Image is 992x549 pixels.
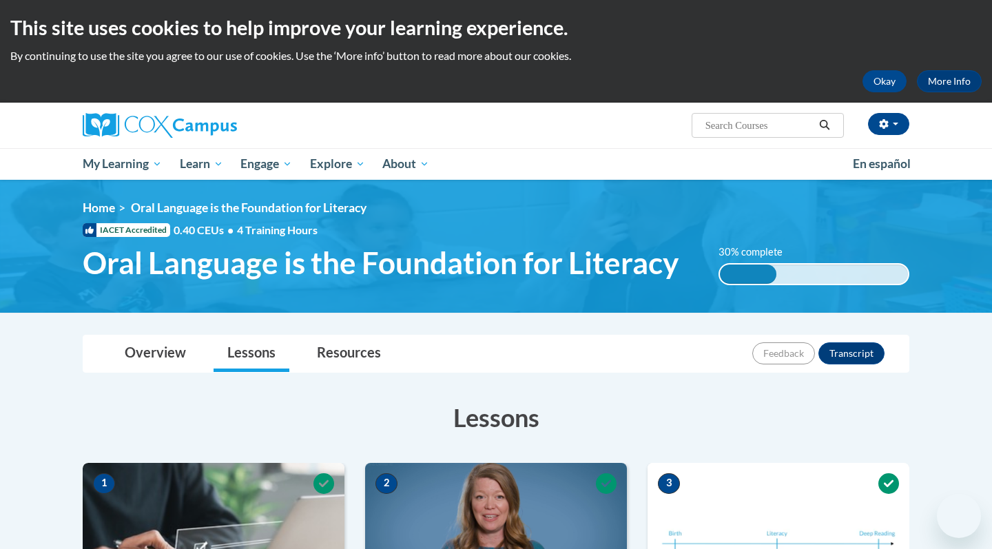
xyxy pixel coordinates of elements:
[310,156,365,172] span: Explore
[171,148,232,180] a: Learn
[214,335,289,372] a: Lessons
[303,335,395,372] a: Resources
[814,117,835,134] button: Search
[719,245,798,260] label: 30% complete
[83,156,162,172] span: My Learning
[868,113,909,135] button: Account Settings
[227,223,234,236] span: •
[83,223,170,237] span: IACET Accredited
[844,149,920,178] a: En español
[74,148,171,180] a: My Learning
[382,156,429,172] span: About
[917,70,982,92] a: More Info
[704,117,814,134] input: Search Courses
[83,400,909,435] h3: Lessons
[374,148,439,180] a: About
[375,473,397,494] span: 2
[937,494,981,538] iframe: Button to launch messaging window
[10,14,982,41] h2: This site uses cookies to help improve your learning experience.
[752,342,815,364] button: Feedback
[240,156,292,172] span: Engage
[93,473,115,494] span: 1
[180,156,223,172] span: Learn
[231,148,301,180] a: Engage
[301,148,374,180] a: Explore
[853,156,911,171] span: En español
[62,148,930,180] div: Main menu
[862,70,907,92] button: Okay
[131,200,366,215] span: Oral Language is the Foundation for Literacy
[83,200,115,215] a: Home
[818,342,885,364] button: Transcript
[83,245,679,281] span: Oral Language is the Foundation for Literacy
[83,113,344,138] a: Cox Campus
[174,222,237,238] span: 0.40 CEUs
[237,223,318,236] span: 4 Training Hours
[83,113,237,138] img: Cox Campus
[10,48,982,63] p: By continuing to use the site you agree to our use of cookies. Use the ‘More info’ button to read...
[658,473,680,494] span: 3
[111,335,200,372] a: Overview
[720,265,776,284] div: 30% complete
